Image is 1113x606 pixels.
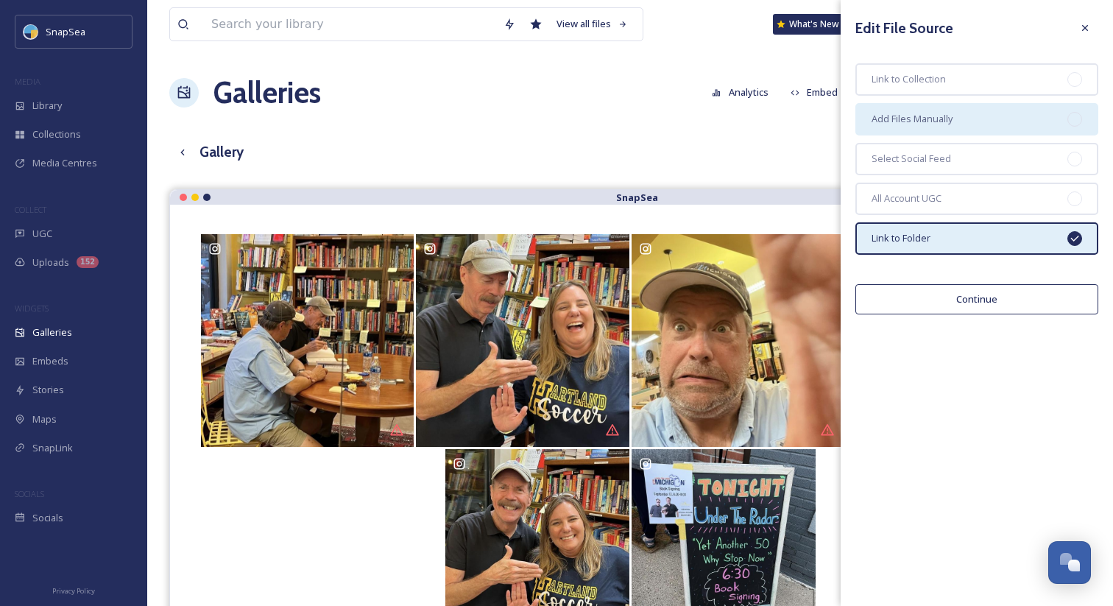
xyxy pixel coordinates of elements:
[32,227,52,241] span: UGC
[32,99,62,113] span: Library
[15,488,44,499] span: SOCIALS
[704,78,776,107] button: Analytics
[549,10,635,38] a: View all files
[213,71,321,115] a: Galleries
[15,76,40,87] span: MEDIA
[855,18,953,39] h3: Edit File Source
[15,204,46,215] span: COLLECT
[32,156,97,170] span: Media Centres
[32,511,63,525] span: Socials
[704,78,783,107] a: Analytics
[15,303,49,314] span: WIDGETS
[46,25,85,38] span: SnapSea
[855,284,1098,314] button: Continue
[1048,541,1091,584] button: Open Chat
[872,152,951,166] span: Select Social Feed
[24,24,38,39] img: snapsea-logo.png
[872,191,941,205] span: All Account UGC
[616,191,658,204] strong: SnapSea
[783,78,846,107] button: Embed
[200,233,415,448] a: Opens media popup. Media description: @mandy.loves.mi 2.jpg.
[838,138,922,166] button: Reset Order
[32,256,69,269] span: Uploads
[32,441,73,455] span: SnapLink
[872,231,930,245] span: Link to Folder
[52,586,95,596] span: Privacy Policy
[77,256,99,268] div: 152
[204,8,496,40] input: Search your library
[872,72,946,86] span: Link to Collection
[32,354,68,368] span: Embeds
[52,581,95,599] a: Privacy Policy
[630,233,845,448] a: Opens media popup. Media description: @mandy.loves.mi 5.jpg.
[32,412,57,426] span: Maps
[199,141,244,163] h3: Gallery
[32,383,64,397] span: Stories
[773,14,847,35] a: What's New
[32,127,81,141] span: Collections
[415,233,630,448] a: Opens media popup. Media description: @mandy.loves.mi 3.jpg.
[872,112,953,126] span: Add Files Manually
[32,325,72,339] span: Galleries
